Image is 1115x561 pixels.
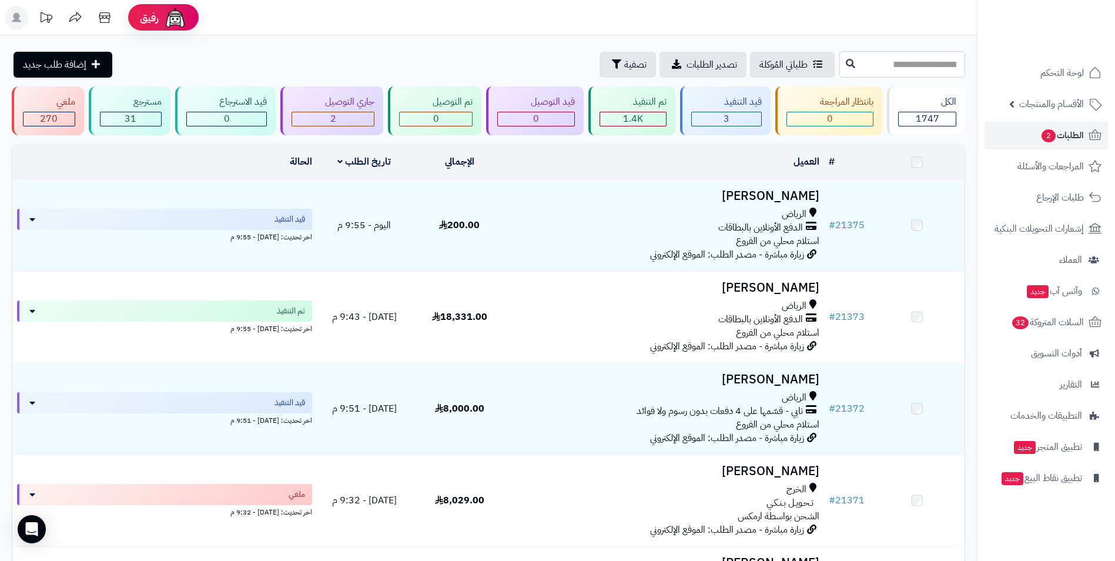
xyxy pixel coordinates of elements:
span: تطبيق نقاط البيع [1000,470,1082,486]
a: تم التنفيذ 1.4K [586,86,678,135]
span: السلات المتروكة [1011,314,1084,330]
a: #21371 [829,493,865,507]
a: الإجمالي [445,155,474,169]
span: الدفع الأونلاين بالبطاقات [718,221,803,235]
span: 0 [433,112,439,126]
a: الكل1747 [885,86,967,135]
a: بانتظار المراجعة 0 [773,86,885,135]
div: جاري التوصيل [292,95,374,109]
span: # [829,402,835,416]
a: التقارير [985,370,1108,399]
span: جديد [1002,472,1023,485]
span: زيارة مباشرة - مصدر الطلب: الموقع الإلكتروني [650,431,804,445]
a: السلات المتروكة32 [985,308,1108,336]
span: 8,000.00 [435,402,484,416]
span: تم التنفيذ [277,305,305,317]
span: تصدير الطلبات [687,58,737,72]
a: العميل [793,155,819,169]
span: الشحن بواسطة ارمكس [738,509,819,523]
a: المراجعات والأسئلة [985,152,1108,181]
a: مسترجع 31 [86,86,173,135]
div: قيد الاسترجاع [186,95,267,109]
span: المراجعات والأسئلة [1017,158,1084,175]
h3: [PERSON_NAME] [512,281,819,295]
span: [DATE] - 9:43 م [332,310,397,324]
span: 18,331.00 [432,310,487,324]
span: استلام محلي من الفروع [736,326,819,340]
span: ملغي [289,489,305,500]
h3: [PERSON_NAME] [512,373,819,386]
span: استلام محلي من الفروع [736,234,819,248]
a: تم التوصيل 0 [386,86,484,135]
span: جديد [1014,441,1036,454]
span: 3 [724,112,729,126]
button: تصفية [600,52,656,78]
span: 1747 [916,112,939,126]
div: 3 [692,112,762,126]
a: #21372 [829,402,865,416]
a: قيد التنفيذ 3 [678,86,774,135]
span: الدفع الأونلاين بالبطاقات [718,313,803,326]
div: اخر تحديث: [DATE] - 9:51 م [17,413,312,426]
a: جاري التوصيل 2 [278,86,386,135]
span: 2 [330,112,336,126]
span: الخرج [786,483,806,496]
span: قيد التنفيذ [274,397,305,409]
div: تم التنفيذ [600,95,667,109]
span: العملاء [1059,252,1082,268]
span: إشعارات التحويلات البنكية [995,221,1084,237]
span: الرياض [782,391,806,405]
div: ملغي [23,95,75,109]
div: مسترجع [100,95,162,109]
span: تصفية [624,58,647,72]
div: قيد التنفيذ [691,95,762,109]
span: التطبيقات والخدمات [1010,408,1082,424]
a: التطبيقات والخدمات [985,402,1108,430]
span: زيارة مباشرة - مصدر الطلب: الموقع الإلكتروني [650,339,804,353]
span: # [829,310,835,324]
a: ملغي 270 [9,86,86,135]
a: إضافة طلب جديد [14,52,112,78]
a: تطبيق المتجرجديد [985,433,1108,461]
span: الطلبات [1040,127,1084,143]
div: 0 [400,112,472,126]
a: أدوات التسويق [985,339,1108,368]
span: طلبات الإرجاع [1036,189,1084,206]
span: # [829,493,835,507]
h3: [PERSON_NAME] [512,189,819,203]
div: 270 [24,112,75,126]
span: اليوم - 9:55 م [337,218,391,232]
a: تحديثات المنصة [31,6,61,32]
div: 0 [787,112,873,126]
div: اخر تحديث: [DATE] - 9:55 م [17,322,312,334]
span: 8,029.00 [435,493,484,507]
span: 1.4K [623,112,643,126]
span: 31 [125,112,136,126]
span: زيارة مباشرة - مصدر الطلب: الموقع الإلكتروني [650,248,804,262]
div: اخر تحديث: [DATE] - 9:55 م [17,230,312,242]
span: # [829,218,835,232]
span: استلام محلي من الفروع [736,418,819,432]
span: أدوات التسويق [1031,345,1082,362]
span: لوحة التحكم [1040,65,1084,81]
h3: [PERSON_NAME] [512,465,819,478]
span: تطبيق المتجر [1013,439,1082,455]
span: طلباتي المُوكلة [759,58,808,72]
div: 1441 [600,112,666,126]
img: ai-face.png [163,6,187,29]
a: تطبيق نقاط البيعجديد [985,464,1108,492]
div: Open Intercom Messenger [18,515,46,543]
a: إشعارات التحويلات البنكية [985,215,1108,243]
a: العملاء [985,246,1108,274]
span: 0 [533,112,539,126]
div: قيد التوصيل [497,95,575,109]
span: تابي - قسّمها على 4 دفعات بدون رسوم ولا فوائد [637,405,803,418]
a: لوحة التحكم [985,59,1108,87]
span: 0 [224,112,230,126]
a: #21375 [829,218,865,232]
a: الطلبات2 [985,121,1108,149]
div: 2 [292,112,374,126]
span: إضافة طلب جديد [23,58,86,72]
a: قيد الاسترجاع 0 [173,86,279,135]
span: زيارة مباشرة - مصدر الطلب: الموقع الإلكتروني [650,523,804,537]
